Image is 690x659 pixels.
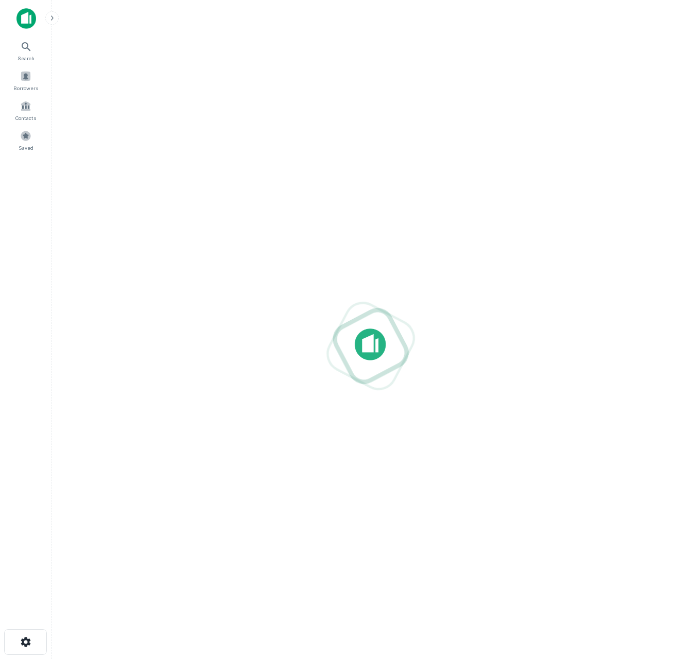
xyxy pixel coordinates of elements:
a: Saved [3,126,48,154]
a: Borrowers [3,66,48,94]
img: capitalize-icon.png [16,8,36,29]
a: Contacts [3,96,48,124]
iframe: Chat Widget [639,577,690,626]
span: Borrowers [13,84,38,92]
a: Search [3,37,48,64]
span: Saved [19,144,33,152]
span: Contacts [15,114,36,122]
span: Search [18,54,34,62]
